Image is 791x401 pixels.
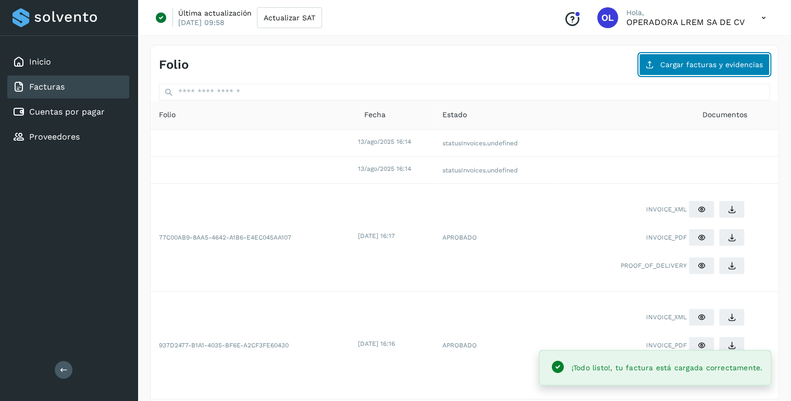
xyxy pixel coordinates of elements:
[159,109,176,120] span: Folio
[29,82,65,92] a: Facturas
[434,130,560,157] td: statusInvoices.undefined
[434,184,560,292] td: APROBADO
[257,7,322,28] button: Actualizar SAT
[29,132,80,142] a: Proveedores
[7,126,129,148] div: Proveedores
[159,57,189,72] h4: Folio
[358,164,432,173] div: 13/ago/2025 16:14
[264,14,315,21] span: Actualizar SAT
[620,261,686,270] span: PROOF_OF_DELIVERY
[646,233,686,242] span: INVOICE_PDF
[151,184,356,292] td: 77C00AB9-8AA5-4642-A1B6-E4EC045AA107
[702,109,747,120] span: Documentos
[7,101,129,123] div: Cuentas por pagar
[358,339,432,348] div: [DATE] 16:16
[626,17,745,27] p: OPERADORA LREM SA DE CV
[626,8,745,17] p: Hola,
[7,51,129,73] div: Inicio
[29,107,105,117] a: Cuentas por pagar
[178,18,225,27] p: [DATE] 09:58
[442,109,467,120] span: Estado
[364,109,386,120] span: Fecha
[639,54,770,76] button: Cargar facturas y evidencias
[7,76,129,98] div: Facturas
[646,205,686,214] span: INVOICE_XML
[29,57,51,67] a: Inicio
[358,231,432,241] div: [DATE] 16:17
[178,8,252,18] p: Última actualización
[434,292,560,399] td: APROBADO
[358,137,432,146] div: 13/ago/2025 16:14
[571,364,762,372] span: ¡Todo listo!, tu factura está cargada correctamente.
[434,157,560,184] td: statusInvoices.undefined
[151,292,356,399] td: 937D2477-B1A1-4035-BF6E-A2CF3FE60430
[646,341,686,350] span: INVOICE_PDF
[660,61,763,68] span: Cargar facturas y evidencias
[646,312,686,322] span: INVOICE_XML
